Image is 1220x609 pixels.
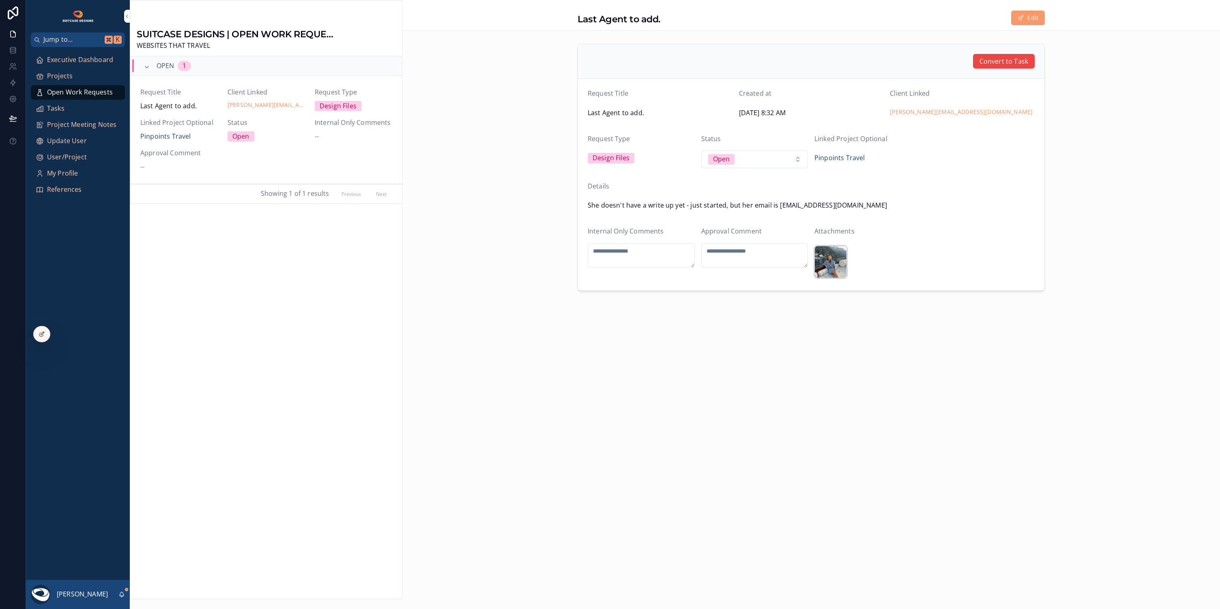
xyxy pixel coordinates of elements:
span: Convert to Task [979,56,1028,67]
a: References [31,182,125,197]
span: Last Agent to add. [588,108,732,118]
a: Request TitleLast Agent to add.Client Linked[PERSON_NAME][EMAIL_ADDRESS][DOMAIN_NAME]Request Type... [131,76,402,184]
span: Project Meeting Notes [47,120,116,130]
span: Request Type [315,87,392,98]
span: Approval Comment [140,148,218,159]
span: K [114,36,121,43]
span: WEBSITES THAT TRAVEL [137,41,335,51]
span: [DATE] 8:32 AM [739,108,884,118]
span: Open Work Requests [47,87,113,98]
span: Client Linked [890,89,930,98]
button: Edit [1011,11,1045,25]
a: Pinpoints Travel [140,131,191,142]
a: Tasks [31,101,125,116]
div: Open [713,154,730,165]
span: Executive Dashboard [47,55,113,65]
span: Projects [47,71,73,81]
h1: SUITCASE DESIGNS | OPEN WORK REQUESTS [137,28,335,41]
span: Created at [739,89,772,98]
p: [PERSON_NAME] [57,589,108,600]
a: Project Meeting Notes [31,118,125,132]
span: Request Type [588,134,630,143]
span: Request Title [140,87,218,98]
span: Status [701,134,721,143]
button: Jump to...K [31,32,125,47]
span: My Profile [47,168,78,179]
span: Showing 1 of 1 results [261,189,329,199]
a: Projects [31,69,125,84]
span: Linked Project Optional [140,118,218,128]
span: Request Title [588,89,628,98]
span: OPEN [157,61,174,71]
h1: Last Agent to add. [578,13,660,26]
button: Convert to Task [973,54,1035,69]
button: Select Button [701,150,808,168]
span: Tasks [47,103,64,114]
span: Last Agent to add. [140,101,218,112]
span: Update User [47,136,87,146]
a: [PERSON_NAME][EMAIL_ADDRESS][DOMAIN_NAME] [890,108,1033,116]
a: Pinpoints Travel [814,153,865,163]
a: Executive Dashboard [31,53,125,67]
span: Details [588,182,609,191]
span: She doesn't have a write up yet - just started, but her email is [EMAIL_ADDRESS][DOMAIN_NAME] [588,200,1035,211]
div: 1 [183,61,186,71]
div: scrollable content [26,47,130,208]
a: Open Work Requests [31,85,125,100]
a: [PERSON_NAME][EMAIL_ADDRESS][DOMAIN_NAME] [228,101,305,109]
a: My Profile [31,166,125,181]
span: Internal Only Comments [315,118,392,128]
a: Update User [31,134,125,148]
div: Design Files [320,101,357,112]
span: Approval Comment [701,227,762,236]
img: App logo [62,10,95,23]
span: References [47,184,82,195]
span: Client Linked [228,87,305,98]
span: -- [140,162,144,172]
span: -- [315,131,319,142]
span: User/Project [47,152,87,163]
div: Open [232,131,249,142]
div: Design Files [593,153,629,163]
a: User/Project [31,150,125,165]
span: Jump to... [43,34,101,45]
span: Attachments [814,227,855,236]
span: Status [228,118,305,128]
span: Linked Project Optional [814,134,887,143]
span: Internal Only Comments [588,227,664,236]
